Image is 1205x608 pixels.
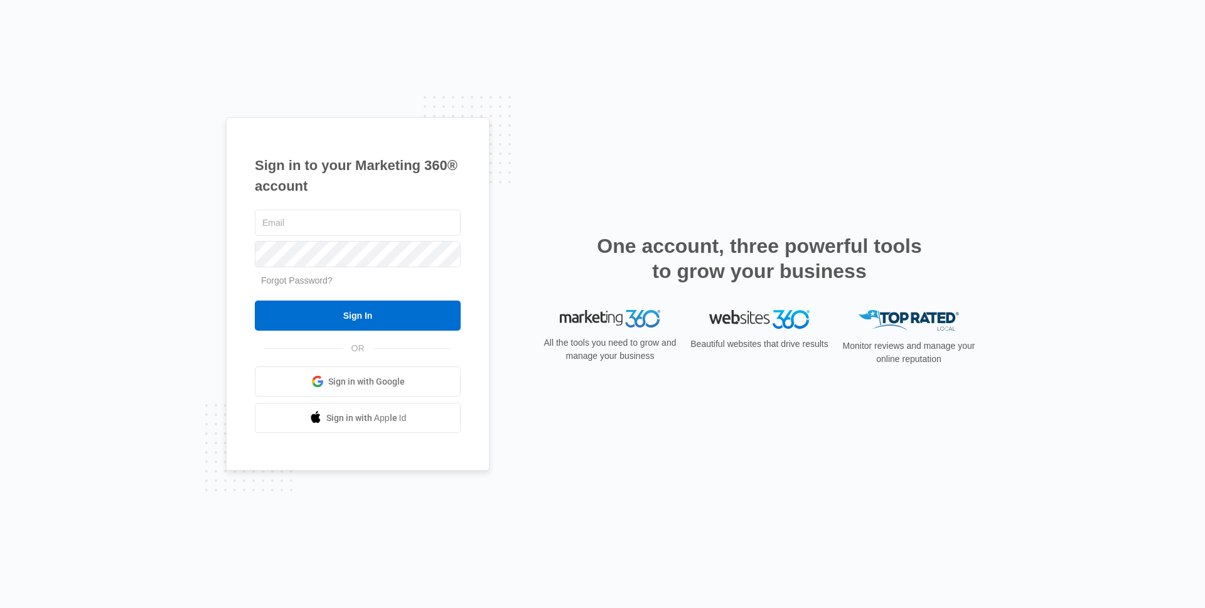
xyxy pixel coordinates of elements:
[328,375,405,388] span: Sign in with Google
[255,155,461,196] h1: Sign in to your Marketing 360® account
[540,336,680,363] p: All the tools you need to grow and manage your business
[560,310,660,328] img: Marketing 360
[255,403,461,433] a: Sign in with Apple Id
[838,339,979,366] p: Monitor reviews and manage your online reputation
[859,310,959,331] img: Top Rated Local
[343,342,373,355] span: OR
[689,338,830,351] p: Beautiful websites that drive results
[593,233,926,284] h2: One account, three powerful tools to grow your business
[255,301,461,331] input: Sign In
[326,412,407,425] span: Sign in with Apple Id
[261,275,333,285] a: Forgot Password?
[255,366,461,397] a: Sign in with Google
[255,210,461,236] input: Email
[709,310,810,328] img: Websites 360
